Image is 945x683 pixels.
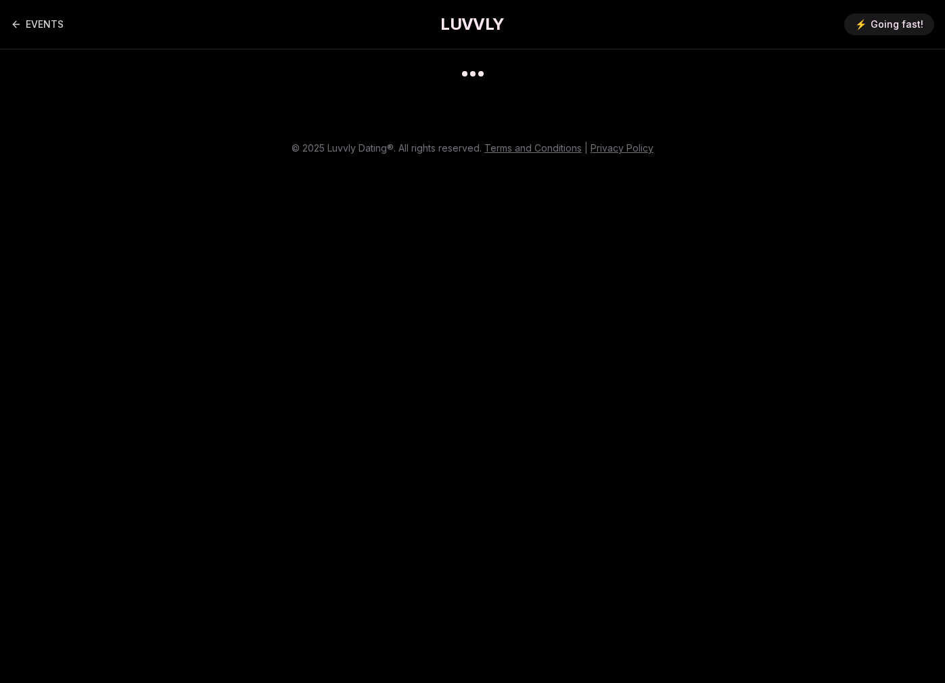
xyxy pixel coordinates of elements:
span: | [584,142,588,154]
a: Terms and Conditions [484,142,582,154]
span: ⚡️ [855,18,867,31]
a: Privacy Policy [591,142,653,154]
span: Going fast! [871,18,923,31]
a: LUVVLY [440,14,504,35]
a: Back to events [11,11,64,38]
